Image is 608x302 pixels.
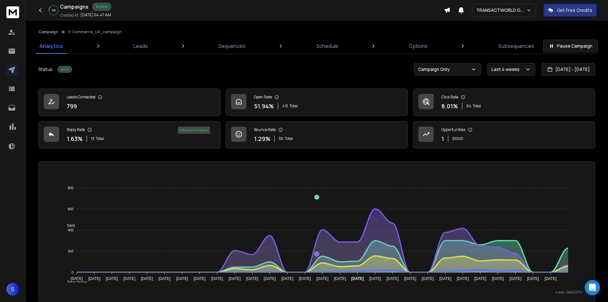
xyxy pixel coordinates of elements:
[527,276,539,281] tspan: [DATE]
[67,134,83,143] p: 1.63 %
[289,104,298,109] span: Total
[466,104,471,109] span: 64
[57,66,72,73] div: Active
[476,7,526,13] p: TRANSACTWORLD GROUP
[473,104,481,109] span: Total
[441,95,458,100] p: Click Rate
[279,136,283,141] span: 36
[158,276,170,281] tspan: [DATE]
[6,283,19,296] button: S
[60,13,79,18] p: Created At:
[60,3,88,11] h1: Campaigns
[413,121,595,149] a: Opportunities1$1000
[133,42,148,50] p: Leads
[441,134,444,143] p: 1
[246,276,258,281] tspan: [DATE]
[67,102,77,111] p: 799
[218,42,245,50] p: Sequences
[68,228,73,232] tspan: 400
[36,38,67,54] a: Analytics
[38,89,221,116] a: Leads Contacted799
[509,276,522,281] tspan: [DATE]
[418,66,452,73] p: Campaign Only
[281,276,293,281] tspan: [DATE]
[91,136,94,141] span: 13
[492,66,522,73] p: Last 4 weeks
[80,12,111,18] p: [DATE] 04:47 AM
[68,29,122,35] p: E-Commerce_UK_campaign
[441,127,465,132] p: Opportunities
[178,127,210,134] div: 8 % positive replies
[106,276,118,281] tspan: [DATE]
[71,270,73,274] tspan: 0
[211,276,223,281] tspan: [DATE]
[413,89,595,116] a: Click Rate8.01%64Total
[71,276,83,281] tspan: [DATE]
[88,276,100,281] tspan: [DATE]
[38,66,54,73] p: Status:
[543,40,598,52] button: Pause Campaign
[312,38,342,54] a: Schedule
[282,104,288,109] span: 415
[92,3,111,11] div: Active
[96,136,104,141] span: Total
[387,276,399,281] tspan: [DATE]
[226,89,408,116] a: Open Rate51.94%415Total
[409,42,428,50] p: Options
[68,249,73,253] tspan: 200
[544,276,557,281] tspan: [DATE]
[457,276,469,281] tspan: [DATE]
[441,102,458,111] p: 8.01 %
[254,127,276,132] p: Bounce Rate
[585,280,600,295] div: Open Intercom Messenger
[214,38,249,54] a: Sequences
[452,136,463,141] p: $ 1000
[193,276,206,281] tspan: [DATE]
[62,223,75,228] span: Sent
[299,276,311,281] tspan: [DATE]
[334,276,346,281] tspan: [DATE]
[351,276,364,281] tspan: [DATE]
[40,42,63,50] p: Analytics
[254,95,272,100] p: Open Rate
[474,276,486,281] tspan: [DATE]
[498,42,534,50] p: Subsequences
[316,42,338,50] p: Schedule
[542,63,595,76] button: [DATE] - [DATE]
[67,95,95,100] p: Leads Contacted
[254,134,270,143] p: 1.29 %
[49,290,585,295] p: x-axis : Date(UTC)
[62,280,87,285] span: Total Opens
[51,8,56,12] p: 12 %
[68,186,73,190] tspan: 800
[316,276,328,281] tspan: [DATE]
[422,276,434,281] tspan: [DATE]
[123,276,135,281] tspan: [DATE]
[405,38,432,54] a: Options
[67,127,85,132] p: Reply Rate
[492,276,504,281] tspan: [DATE]
[494,38,538,54] a: Subsequences
[38,29,58,35] button: Campaign
[254,102,274,111] p: 51.94 %
[544,4,597,17] button: Get Free Credits
[229,276,241,281] tspan: [DATE]
[130,38,152,54] a: Leads
[264,276,276,281] tspan: [DATE]
[68,207,73,211] tspan: 600
[38,121,221,149] a: Reply Rate1.63%13Total8% positive replies
[557,7,592,13] p: Get Free Credits
[285,136,293,141] span: Total
[176,276,188,281] tspan: [DATE]
[404,276,416,281] tspan: [DATE]
[369,276,381,281] tspan: [DATE]
[439,276,451,281] tspan: [DATE]
[141,276,153,281] tspan: [DATE]
[226,121,408,149] a: Bounce Rate1.29%36Total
